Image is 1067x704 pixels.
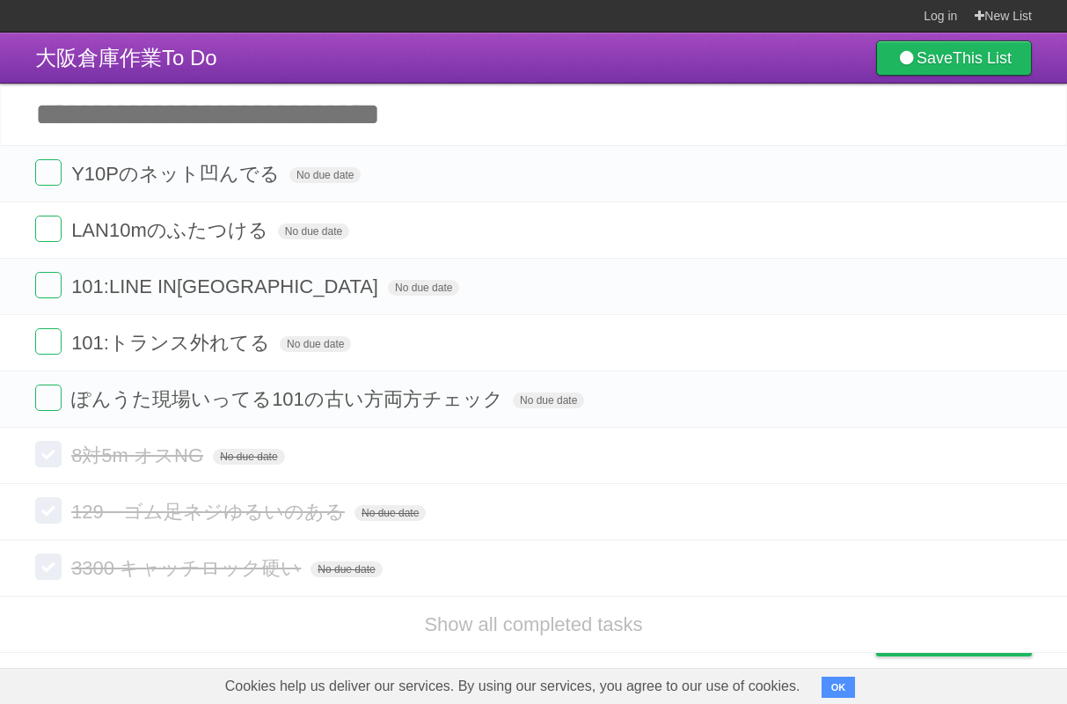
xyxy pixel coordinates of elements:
label: Done [35,497,62,524]
span: Y10Pのネット凹んでる [71,163,284,185]
a: SaveThis List [876,40,1032,76]
span: Buy me a coffee [913,625,1023,656]
span: No due date [289,167,361,183]
span: No due date [388,280,459,296]
span: No due date [280,336,351,352]
label: Done [35,385,62,411]
span: 大阪倉庫作業To Do [35,46,217,70]
label: Done [35,216,62,242]
span: No due date [311,561,382,577]
span: No due date [278,224,349,239]
span: 3300 キャッチロック硬い [71,557,305,579]
span: LAN10mのふたつける [71,219,273,241]
span: 8対5m オスNG [71,444,208,466]
label: Done [35,272,62,298]
label: Done [35,441,62,467]
label: Done [35,554,62,580]
span: Cookies help us deliver our services. By using our services, you agree to our use of cookies. [208,669,818,704]
span: No due date [513,392,584,408]
label: Done [35,159,62,186]
a: Show all completed tasks [424,613,642,635]
span: 101:LINE IN[GEOGRAPHIC_DATA] [71,275,383,297]
span: 129 ゴム足ネジゆるいのある [71,501,349,523]
span: ぽんうた現場いってる101の古い方両方チェック [71,388,508,410]
span: 101:トランス外れてる [71,332,274,354]
span: No due date [354,505,426,521]
b: This List [953,49,1012,67]
span: No due date [213,449,284,465]
button: OK [822,677,856,698]
label: Done [35,328,62,355]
